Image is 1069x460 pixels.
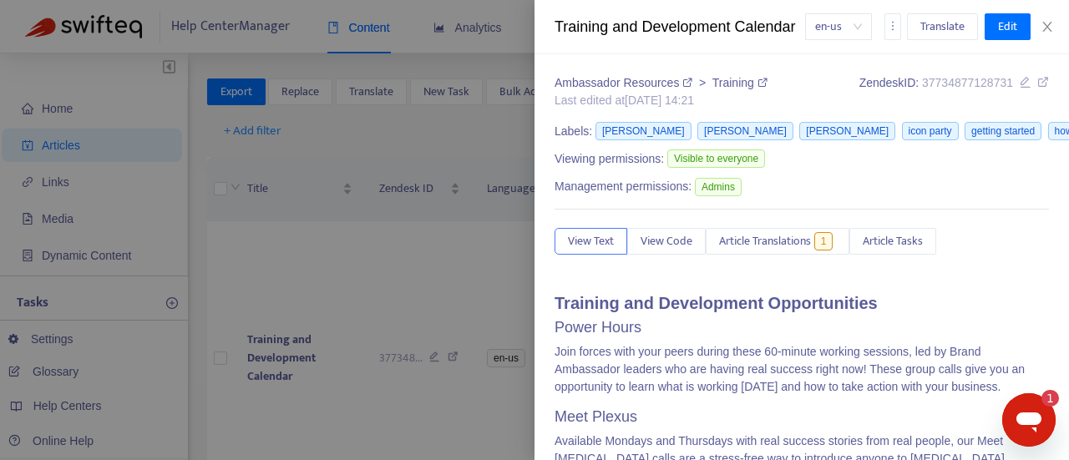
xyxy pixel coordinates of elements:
button: Article Translations1 [706,228,849,255]
span: en-us [815,14,862,39]
button: more [884,13,901,40]
span: Edit [998,18,1017,36]
span: Translate [920,18,965,36]
span: Admins [695,178,742,196]
span: Management permissions: [555,178,692,195]
span: View Code [641,232,692,250]
span: getting started [965,122,1041,140]
p: Join forces with your peers during these 60-minute working sessions, led by Brand Ambassador lead... [555,343,1049,396]
span: [PERSON_NAME] [799,122,895,140]
span: Power Hours [555,319,641,336]
span: Visible to everyone [667,149,765,168]
span: Labels: [555,123,592,140]
div: Last edited at [DATE] 14:21 [555,92,768,109]
span: Viewing permissions: [555,150,664,168]
button: View Code [627,228,706,255]
button: View Text [555,228,627,255]
span: [PERSON_NAME] [595,122,692,140]
button: Translate [907,13,978,40]
iframe: Button to launch messaging window, 1 unread message [1002,393,1056,447]
span: 37734877128731 [922,76,1013,89]
span: Article Translations [719,232,811,250]
button: Edit [985,13,1031,40]
span: View Text [568,232,614,250]
span: icon party [902,122,959,140]
strong: Training and Development Opportunities [555,294,878,312]
button: Article Tasks [849,228,936,255]
div: Zendesk ID: [859,74,1049,109]
a: Training [712,76,768,89]
iframe: Number of unread messages [1026,390,1059,407]
span: more [887,20,899,32]
span: Article Tasks [863,232,923,250]
button: Close [1036,19,1059,35]
span: close [1041,20,1054,33]
a: Ambassador Resources [555,76,696,89]
span: 1 [814,232,833,250]
span: Meet Plexus [555,408,637,425]
span: [PERSON_NAME] [697,122,793,140]
div: Training and Development Calendar [555,16,805,38]
div: > [555,74,768,92]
